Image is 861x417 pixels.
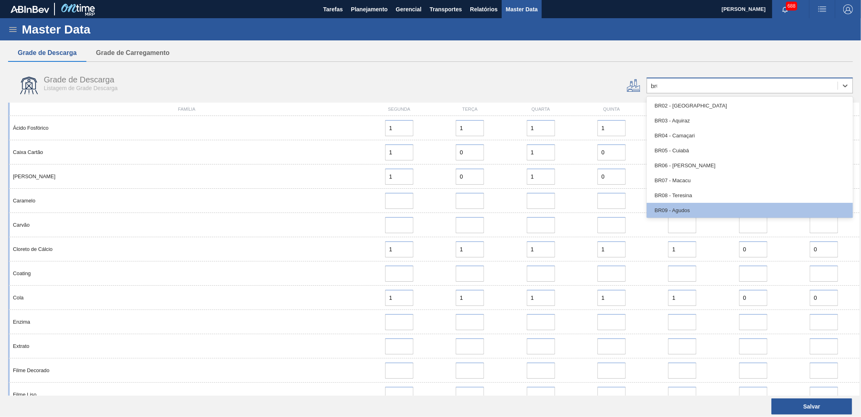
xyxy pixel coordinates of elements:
span: Master Data [506,4,538,14]
div: Caramelo [10,198,364,204]
div: Quarta [505,107,576,112]
span: Grade de Descarga [44,75,115,84]
div: BR05 - Cuiabá [647,143,853,158]
span: Listagem de Grade Descarga [44,85,118,91]
div: Segunda [364,107,434,112]
div: BR06 - [PERSON_NAME] [647,158,853,173]
div: BR03 - Aquiraz [647,113,853,128]
div: Coating [10,270,364,276]
button: Notificações [772,4,798,15]
div: [PERSON_NAME] [10,173,364,179]
div: Terça [435,107,505,112]
span: Relatórios [470,4,497,14]
div: BR07 - Macacu [647,173,853,188]
div: Caixa Cartão [10,149,364,155]
div: Filme Decorado [10,367,364,373]
button: Salvar [771,398,852,415]
div: BR02 - [GEOGRAPHIC_DATA] [647,98,853,113]
div: Cola [10,295,364,301]
button: Grade de Carregamento [86,44,179,61]
span: 688 [786,2,797,11]
div: Ácido Fosfórico [10,125,364,131]
span: Planejamento [351,4,388,14]
div: BR04 - Camaçari [647,128,853,143]
h1: Master Data [22,25,165,34]
span: Gerencial [396,4,422,14]
div: Cloreto de Cálcio [10,246,364,252]
div: Filme Liso [10,392,364,398]
img: userActions [817,4,827,14]
div: BR08 - Teresina [647,188,853,203]
img: TNhmsLtSVTkK8tSr43FrP2fwEKptu5GPRR3wAAAABJRU5ErkJggg== [10,6,49,13]
div: Quinta [576,107,647,112]
button: Grade de Descarga [8,44,86,61]
img: Logout [843,4,853,14]
div: Enzima [10,319,364,325]
span: Transportes [429,4,462,14]
div: Família [10,107,364,112]
div: Extrato [10,343,364,349]
span: Tarefas [323,4,343,14]
div: BR09 - Agudos [647,203,853,218]
div: Carvão [10,222,364,228]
